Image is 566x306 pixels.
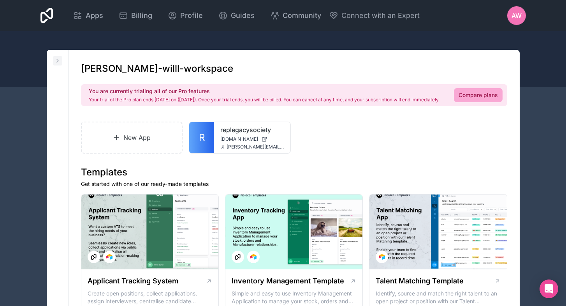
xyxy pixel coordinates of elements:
h2: You are currently trialing all of our Pro features [89,87,439,95]
p: Get started with one of our ready-made templates [81,180,507,188]
p: Create open positions, collect applications, assign interviewers, centralise candidate feedback a... [88,290,212,305]
span: Profile [180,10,203,21]
span: Billing [131,10,152,21]
h1: Templates [81,166,507,179]
span: Apps [86,10,103,21]
a: Guides [212,7,261,24]
a: [DOMAIN_NAME] [220,136,284,142]
img: Airtable Logo [379,254,385,260]
a: New App [81,122,183,154]
span: R [199,131,205,144]
span: [PERSON_NAME][EMAIL_ADDRESS][DOMAIN_NAME] [227,144,284,150]
h1: [PERSON_NAME]-willl-workspace [81,62,233,75]
a: Apps [67,7,109,24]
a: Compare plans [454,88,503,102]
a: replegacysociety [220,125,284,134]
a: Profile [162,7,209,24]
span: Connect with an Expert [341,10,420,21]
img: Airtable Logo [250,254,257,260]
span: Community [283,10,321,21]
a: R [189,122,214,153]
p: Identify, source and match the right talent to an open project or position with our Talent Matchi... [376,290,500,305]
p: Your trial of the Pro plan ends [DATE] on ([DATE]). Once your trial ends, you will be billed. You... [89,97,439,103]
a: Community [264,7,327,24]
span: AW [512,11,522,20]
p: Simple and easy to use Inventory Management Application to manage your stock, orders and Manufact... [232,290,356,305]
span: [DOMAIN_NAME] [220,136,258,142]
span: Guides [231,10,255,21]
h1: Inventory Management Template [232,276,344,287]
h1: Talent Matching Template [376,276,464,287]
a: Billing [112,7,158,24]
h1: Applicant Tracking System [88,276,178,287]
button: Connect with an Expert [329,10,420,21]
img: Airtable Logo [106,254,112,260]
div: Open Intercom Messenger [540,279,558,298]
